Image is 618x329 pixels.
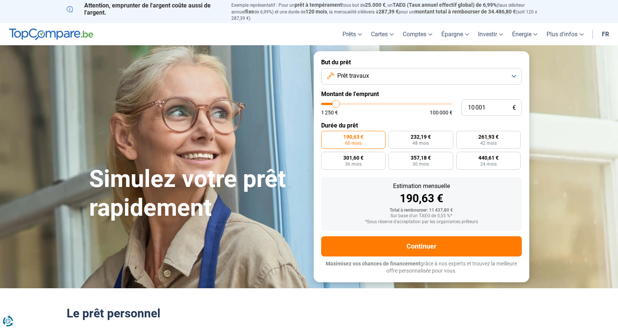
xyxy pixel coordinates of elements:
[231,2,552,21] p: Exemple représentatif : Pour un tous but de , un (taux débiteur annuel de 6,99%) et une durée de ...
[321,110,338,115] span: 1 250 €
[321,59,522,66] label: But du prêt
[9,28,93,40] img: TopCompare
[327,183,516,189] div: Estimation mensuelle
[412,162,429,166] span: 30 mois
[542,23,588,45] a: Plus d'infos
[345,141,362,145] span: 60 mois
[326,261,420,267] span: Maximisez vos chances de financement
[327,208,516,213] div: Total à rembourser: 11 437,80 €
[430,110,453,115] span: 100 000 €
[478,155,499,160] span: 440,61 €
[345,162,362,166] span: 36 mois
[67,2,222,16] p: Attention, emprunter de l'argent coûte aussi de l'argent.
[245,9,254,15] span: fixe
[474,23,508,45] a: Investir
[411,155,431,160] span: 357,18 €
[480,141,497,145] span: 42 mois
[321,236,522,256] button: Continuer
[327,213,516,219] div: Sur base d'un TAEG de 5,55 %*
[321,68,522,84] button: Prêt travaux
[366,23,398,45] a: Cartes
[412,141,429,145] span: 48 mois
[343,155,363,160] span: 301,60 €
[89,165,305,222] h1: Simulez votre prêt rapidement
[321,90,522,98] label: Montant de l'emprunt
[398,23,437,45] a: Comptes
[337,72,369,80] span: Prêt travaux
[327,193,516,204] div: 190,63 €
[512,105,516,111] span: €
[327,219,516,225] div: *Sous réserve d'acceptation par les organismes prêteurs
[378,9,399,15] span: 287,39 €
[365,2,386,8] span: 25.000 €
[508,23,542,45] a: Énergie
[597,23,614,45] a: fr
[393,2,497,8] span: TAEG (Taux annuel effectif global) de 6,99%
[478,134,499,139] span: 261,93 €
[321,122,522,129] label: Durée du prêt
[67,306,552,320] h2: Le prêt personnel
[338,23,366,45] a: Prêts
[305,9,327,15] span: 120 mois
[343,134,363,139] span: 190,63 €
[295,2,342,8] span: prêt à tempérament
[414,9,516,15] span: montant total à rembourser de 34.486,80 €
[437,23,474,45] a: Épargne
[480,162,497,166] span: 24 mois
[321,260,522,275] p: grâce à nos experts et trouvez la meilleure offre personnalisée pour vous.
[411,134,431,139] span: 232,19 €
